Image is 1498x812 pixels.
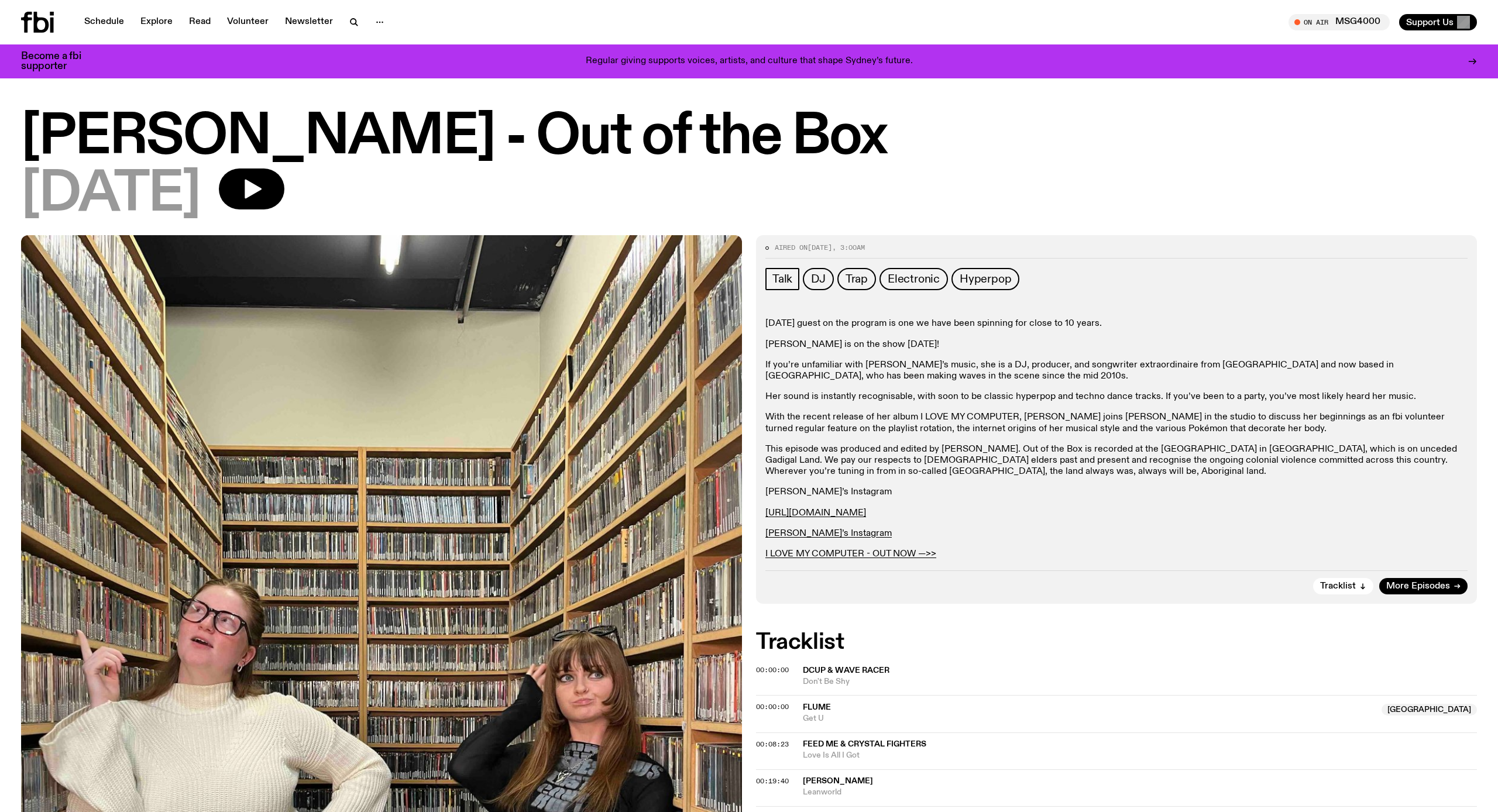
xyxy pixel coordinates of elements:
a: Hyperpop [951,268,1019,290]
span: Electronic [888,273,940,285]
p: [PERSON_NAME] is on the show [DATE]! [765,339,1468,350]
span: Trap [846,273,868,285]
button: 00:08:23 [756,741,789,748]
button: 00:00:00 [756,667,789,673]
span: , 3:00am [832,243,865,252]
a: Read [182,14,218,30]
a: Trap [837,268,876,290]
h2: Tracklist [756,632,1477,653]
span: Feed Me & Crystal Fighters [803,740,926,748]
span: 00:00:00 [756,702,789,711]
a: Volunteer [220,14,276,30]
span: Support Us [1406,17,1454,27]
p: Her sound is instantly recognisable, with soon to be classic hyperpop and techno dance tracks. If... [765,391,1468,402]
span: Talk [772,273,792,285]
span: Tracklist [1320,582,1356,591]
p: Regular giving supports voices, artists, and culture that shape Sydney’s future. [586,56,913,67]
a: Schedule [77,14,131,30]
span: Aired on [775,243,808,252]
p: If you’re unfamiliar with [PERSON_NAME]’s music, she is a DJ, producer, and songwriter extraordin... [765,360,1468,382]
span: [PERSON_NAME] [803,777,873,785]
a: DJ [803,268,834,290]
span: [GEOGRAPHIC_DATA] [1382,704,1477,715]
span: DJ [811,273,826,285]
a: [URL][DOMAIN_NAME] [765,508,866,518]
span: More Episodes [1386,582,1450,591]
a: [PERSON_NAME]’s Instagram [765,487,892,497]
a: Electronic [879,268,948,290]
p: With the recent release of her album I LOVE MY COMPUTER, [PERSON_NAME] joins [PERSON_NAME] in the... [765,412,1468,434]
button: On AirMSG4000 [1289,14,1390,30]
span: Hyperpop [960,273,1011,285]
span: 00:08:23 [756,739,789,749]
span: 00:00:00 [756,665,789,675]
span: [DATE] [21,168,200,221]
span: [DATE] [808,243,832,252]
span: Flume [803,703,831,711]
button: Support Us [1399,14,1477,30]
button: Tracklist [1313,578,1373,594]
a: Talk [765,268,799,290]
span: Don't Be Shy [803,676,1477,687]
button: 00:00:00 [756,704,789,710]
button: 00:19:40 [756,778,789,785]
h3: Become a fbi supporter [21,51,96,71]
span: Love Is All I Got [803,750,1477,761]
span: DCUP & Wave Racer [803,666,889,675]
h1: [PERSON_NAME] - Out of the Box [21,111,1477,164]
a: Explore [133,14,180,30]
p: [DATE] guest on the program is one we have been spinning for close to 10 years. [765,318,1468,329]
span: Get U [803,713,1375,724]
span: 00:19:40 [756,776,789,786]
a: More Episodes [1379,578,1468,594]
a: [PERSON_NAME]’s Instagram [765,529,892,538]
p: This episode was produced and edited by [PERSON_NAME]. Out of the Box is recorded at the [GEOGRAP... [765,444,1468,478]
a: Newsletter [278,14,340,30]
a: I LOVE MY COMPUTER - OUT NOW —>> [765,549,936,559]
span: Leanworld [803,787,1477,798]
